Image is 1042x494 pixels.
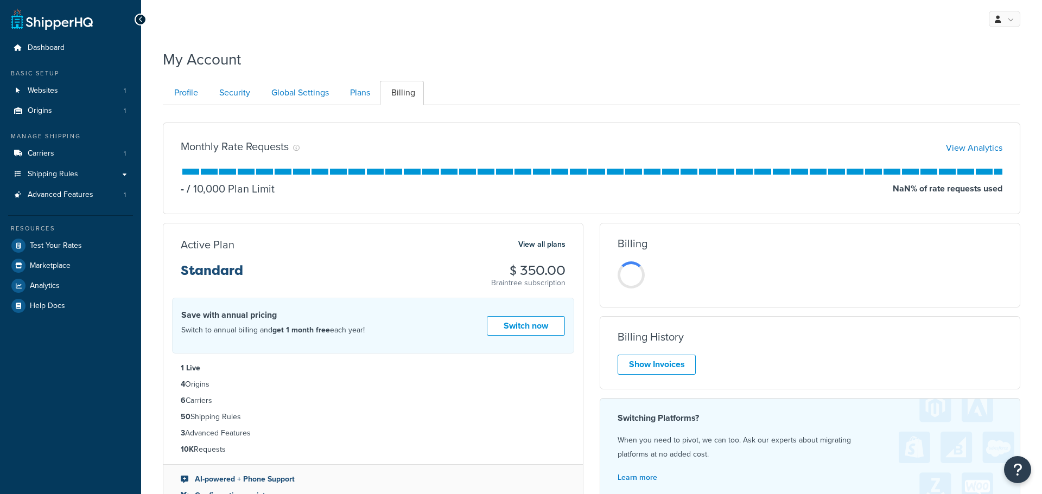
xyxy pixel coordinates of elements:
a: Show Invoices [618,355,696,375]
h3: Standard [181,264,243,286]
div: Manage Shipping [8,132,133,141]
a: Carriers 1 [8,144,133,164]
li: Requests [181,444,566,455]
a: Websites 1 [8,81,133,101]
h3: Billing History [618,331,684,343]
h3: Billing [618,238,647,249]
p: When you need to pivot, we can too. Ask our experts about migrating platforms at no added cost. [618,433,1002,461]
li: Shipping Rules [181,411,566,423]
strong: 1 Live [181,362,200,374]
strong: get 1 month free [272,324,330,336]
div: Resources [8,224,133,233]
a: Help Docs [8,296,133,316]
span: 1 [124,190,126,200]
a: Profile [163,81,207,105]
li: Carriers [8,144,133,164]
h1: My Account [163,49,241,70]
button: Open Resource Center [1004,456,1031,483]
span: 1 [124,106,126,116]
span: Test Your Rates [30,241,82,251]
p: Switch to annual billing and each year! [181,323,365,337]
span: / [187,181,190,197]
p: Braintree subscription [491,278,566,288]
a: View all plans [518,238,566,252]
li: Carriers [181,395,566,407]
p: NaN % of rate requests used [893,181,1002,196]
a: Billing [380,81,424,105]
p: 10,000 Plan Limit [184,181,275,196]
h3: Monthly Rate Requests [181,140,289,152]
a: Analytics [8,276,133,296]
h4: Switching Platforms? [618,412,1002,425]
span: Marketplace [30,261,71,271]
h3: $ 350.00 [491,264,566,278]
a: Marketplace [8,256,133,275]
span: Dashboard [28,43,65,53]
li: AI-powered + Phone Support [181,473,566,485]
a: ShipperHQ Home [11,8,93,30]
a: Test Your Rates [8,236,133,255]
a: Plans [339,81,379,105]
li: Advanced Features [8,185,133,205]
li: Origins [181,378,566,390]
a: Learn more [618,472,657,483]
a: Security [208,81,259,105]
span: Carriers [28,149,54,158]
a: View Analytics [946,142,1002,154]
span: Origins [28,106,52,116]
span: Websites [28,86,58,95]
h4: Save with annual pricing [181,309,365,322]
h3: Active Plan [181,239,234,251]
li: Origins [8,101,133,121]
strong: 4 [181,378,185,390]
a: Shipping Rules [8,164,133,184]
strong: 6 [181,395,186,406]
strong: 3 [181,427,185,439]
a: Origins 1 [8,101,133,121]
a: Switch now [487,316,565,336]
span: Shipping Rules [28,170,78,179]
span: Help Docs [30,301,65,311]
span: Advanced Features [28,190,93,200]
a: Dashboard [8,38,133,58]
span: Analytics [30,281,60,291]
li: Websites [8,81,133,101]
div: Basic Setup [8,69,133,78]
span: 1 [124,149,126,158]
a: Advanced Features 1 [8,185,133,205]
strong: 50 [181,411,190,422]
li: Advanced Features [181,427,566,439]
a: Global Settings [260,81,338,105]
span: 1 [124,86,126,95]
p: - [181,181,184,196]
strong: 10K [181,444,194,455]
